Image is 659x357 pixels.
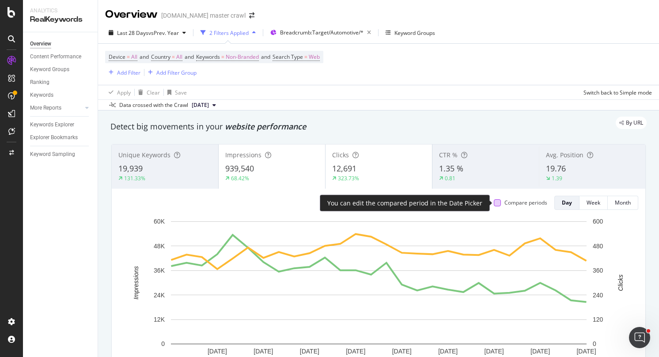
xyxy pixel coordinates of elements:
div: Overview [105,7,158,22]
span: = [221,53,224,61]
text: [DATE] [392,348,412,355]
text: [DATE] [485,348,504,355]
span: Breadcrumb: Target/Automotive/* [280,29,364,36]
div: Clear [147,89,160,96]
text: Clicks [617,274,624,291]
div: Month [615,199,631,206]
div: Analytics [30,7,91,15]
span: By URL [626,120,643,125]
text: [DATE] [346,348,365,355]
div: Switch back to Simple mode [583,89,652,96]
span: 12,691 [332,163,356,174]
button: Switch back to Simple mode [580,85,652,99]
span: = [172,53,175,61]
button: Breadcrumb:Target/Automotive/* [267,26,375,40]
span: 939,540 [225,163,254,174]
span: All [131,51,137,63]
div: Keyword Sampling [30,150,75,159]
span: All [176,51,182,63]
text: [DATE] [530,348,550,355]
span: Clicks [332,151,349,159]
span: = [127,53,130,61]
div: Compare periods [504,199,547,206]
text: [DATE] [208,348,227,355]
text: 600 [593,218,603,225]
text: [DATE] [300,348,319,355]
button: 2 Filters Applied [197,26,259,40]
div: 1.39 [552,175,562,182]
div: Apply [117,89,131,96]
text: 60K [154,218,165,225]
div: You can edit the compared period in the Date Picker [327,199,482,208]
span: 19,939 [118,163,143,174]
div: RealKeywords [30,15,91,25]
div: legacy label [616,117,647,129]
text: 24K [154,292,165,299]
text: 0 [593,340,596,347]
span: and [261,53,270,61]
button: Save [164,85,187,99]
text: [DATE] [438,348,458,355]
button: Week [579,196,608,210]
iframe: Intercom live chat [629,327,650,348]
span: Avg. Position [546,151,583,159]
div: Add Filter Group [156,69,197,76]
text: 120 [593,316,603,323]
button: Keyword Groups [382,26,439,40]
a: Keywords [30,91,91,100]
text: 36K [154,267,165,274]
a: Keywords Explorer [30,120,91,129]
button: Month [608,196,638,210]
span: and [140,53,149,61]
div: Ranking [30,78,49,87]
text: Impressions [133,266,140,299]
div: 323.73% [338,175,359,182]
text: [DATE] [254,348,273,355]
text: 240 [593,292,603,299]
div: 2 Filters Applied [209,29,249,37]
div: 131.33% [124,175,145,182]
a: Overview [30,39,91,49]
text: 360 [593,267,603,274]
text: 48K [154,243,165,250]
div: Week [587,199,600,206]
span: Non-Branded [226,51,259,63]
div: Overview [30,39,51,49]
div: Day [562,199,572,206]
div: Data crossed with the Crawl [119,101,188,109]
a: Keyword Groups [30,65,91,74]
div: Save [175,89,187,96]
span: CTR % [439,151,458,159]
a: Keyword Sampling [30,150,91,159]
span: Unique Keywords [118,151,170,159]
span: Last 28 Days [117,29,148,37]
span: 1.35 % [439,163,463,174]
div: Keyword Groups [30,65,69,74]
button: Day [554,196,579,210]
div: Add Filter [117,69,140,76]
a: Content Performance [30,52,91,61]
button: [DATE] [188,100,220,110]
span: Keywords [196,53,220,61]
div: arrow-right-arrow-left [249,12,254,19]
span: 2025 Sep. 22nd [192,101,209,109]
button: Apply [105,85,131,99]
div: Keyword Groups [394,29,435,37]
button: Add Filter [105,67,140,78]
a: Explorer Bookmarks [30,133,91,142]
div: Keywords Explorer [30,120,74,129]
text: 12K [154,316,165,323]
span: Device [109,53,125,61]
a: More Reports [30,103,83,113]
a: Ranking [30,78,91,87]
span: Web [309,51,320,63]
div: Content Performance [30,52,81,61]
span: Impressions [225,151,261,159]
div: [DOMAIN_NAME] master crawl [161,11,246,20]
div: Explorer Bookmarks [30,133,78,142]
button: Clear [135,85,160,99]
div: 0.81 [445,175,455,182]
text: [DATE] [576,348,596,355]
button: Add Filter Group [144,67,197,78]
text: 480 [593,243,603,250]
